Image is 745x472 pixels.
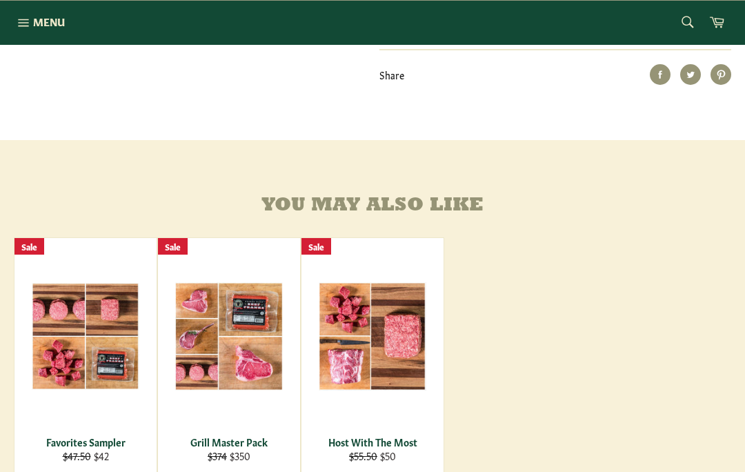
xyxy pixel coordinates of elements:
[310,449,435,462] div: $50
[63,449,91,462] s: $47.50
[158,238,188,255] div: Sale
[14,195,731,217] h4: You may also like
[167,449,292,462] div: $350
[33,14,65,29] span: Menu
[379,68,404,81] span: Share
[32,283,139,390] img: Favorites Sampler
[23,449,148,462] div: $42
[208,449,227,462] s: $374
[14,238,44,255] div: Sale
[301,238,331,255] div: Sale
[167,435,292,449] div: Grill Master Pack
[319,282,426,391] img: Host With The Most
[175,282,283,391] img: Grill Master Pack
[310,435,435,449] div: Host With The Most
[23,435,148,449] div: Favorites Sampler
[349,449,377,462] s: $55.50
